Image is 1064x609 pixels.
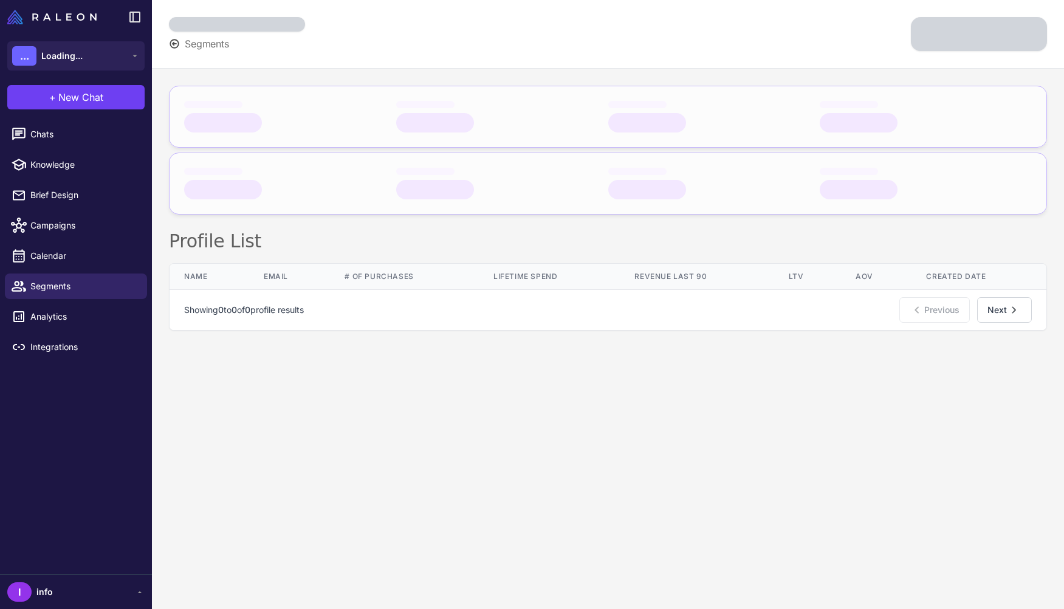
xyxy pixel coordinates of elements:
[169,229,1047,253] h2: Profile List
[7,85,145,109] button: +New Chat
[5,182,147,208] a: Brief Design
[36,585,53,599] span: info
[7,582,32,602] div: I
[30,158,137,171] span: Knowledge
[620,264,774,289] th: Revenue Last 90
[7,10,101,24] a: Raleon Logo
[5,213,147,238] a: Campaigns
[30,310,137,323] span: Analytics
[5,304,147,329] a: Analytics
[249,264,330,289] th: Email
[218,304,224,315] span: 0
[5,152,147,177] a: Knowledge
[5,334,147,360] a: Integrations
[58,90,103,105] span: New Chat
[330,264,479,289] th: # of Purchases
[5,122,147,147] a: Chats
[977,297,1032,323] button: Next
[30,280,137,293] span: Segments
[232,304,237,315] span: 0
[30,249,137,263] span: Calendar
[5,274,147,299] a: Segments
[7,41,145,71] button: ...Loading...
[30,128,137,141] span: Chats
[30,188,137,202] span: Brief Design
[841,264,911,289] th: AOV
[245,304,250,315] span: 0
[170,264,249,289] th: Name
[5,243,147,269] a: Calendar
[30,219,137,232] span: Campaigns
[479,264,620,289] th: Lifetime Spend
[899,297,970,323] button: Previous
[184,303,304,317] p: Showing to of profile results
[49,90,56,105] span: +
[185,36,229,51] span: Segments
[170,289,1046,330] nav: Pagination
[30,340,137,354] span: Integrations
[12,46,36,66] div: ...
[41,49,83,63] span: Loading...
[169,36,229,51] button: Segments
[7,10,97,24] img: Raleon Logo
[911,264,1046,289] th: Created Date
[774,264,841,289] th: LTV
